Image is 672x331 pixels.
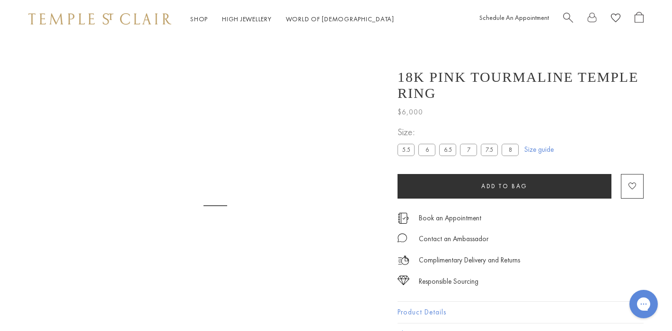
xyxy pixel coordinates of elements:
button: Add to bag [398,174,611,199]
img: Temple St. Clair [28,13,171,25]
img: MessageIcon-01_2.svg [398,233,407,243]
h1: 18K Pink Tourmaline Temple Ring [398,69,644,101]
label: 8 [502,144,519,156]
button: Product Details [398,302,644,323]
label: 6.5 [439,144,456,156]
p: Complimentary Delivery and Returns [419,254,520,266]
img: icon_delivery.svg [398,254,409,266]
label: 7 [460,144,477,156]
iframe: Gorgias live chat messenger [625,287,663,322]
span: Size: [398,124,522,140]
img: icon_appointment.svg [398,213,409,224]
a: Open Shopping Bag [635,12,644,26]
a: Search [563,12,573,26]
a: Book an Appointment [419,213,481,223]
label: 5.5 [398,144,415,156]
img: icon_sourcing.svg [398,276,409,285]
div: Contact an Ambassador [419,233,488,245]
span: Add to bag [481,182,528,190]
span: $6,000 [398,106,423,118]
nav: Main navigation [190,13,394,25]
a: Size guide [524,145,554,154]
a: Schedule An Appointment [479,13,549,22]
label: 6 [418,144,435,156]
a: World of [DEMOGRAPHIC_DATA]World of [DEMOGRAPHIC_DATA] [286,15,394,23]
a: ShopShop [190,15,208,23]
a: View Wishlist [611,12,620,26]
a: High JewelleryHigh Jewellery [222,15,272,23]
label: 7.5 [481,144,498,156]
div: Responsible Sourcing [419,276,478,287]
